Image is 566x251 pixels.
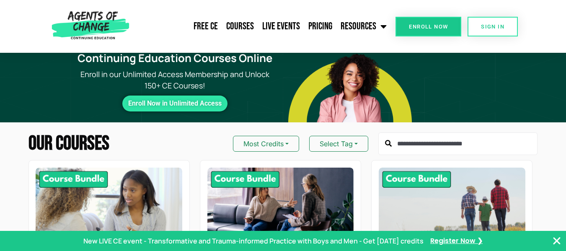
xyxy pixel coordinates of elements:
a: Register Now ❯ [430,236,483,246]
img: New Therapist Essentials - 10 Credit CE Bundle [36,168,182,248]
p: Enroll in our Unlimited Access Membership and Unlock 150+ CE Courses! [67,69,283,91]
p: New LIVE CE event - Transformative and Trauma-informed Practice with Boys and Men - Get [DATE] cr... [83,236,424,246]
span: SIGN IN [481,24,504,29]
a: Live Events [258,16,304,37]
button: Select Tag [309,136,368,152]
button: Close Banner [552,236,562,246]
a: Free CE [189,16,222,37]
button: Most Credits [233,136,299,152]
span: Enroll Now [409,24,448,29]
img: Leadership and Supervision Skills - 8 Credit CE Bundle [207,168,354,248]
a: Enroll Now in Unlimited Access [122,96,227,111]
a: SIGN IN [468,17,518,36]
a: Courses [222,16,258,37]
a: Pricing [304,16,336,37]
nav: Menu [133,16,391,37]
a: Enroll Now [395,17,461,36]
a: Resources [336,16,391,37]
img: Rural and Underserved Practice - 8 Credit CE Bundle [379,168,525,248]
span: Enroll Now in Unlimited Access [128,101,222,106]
h1: Continuing Education Courses Online [72,52,278,65]
h2: Our Courses [28,134,109,154]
